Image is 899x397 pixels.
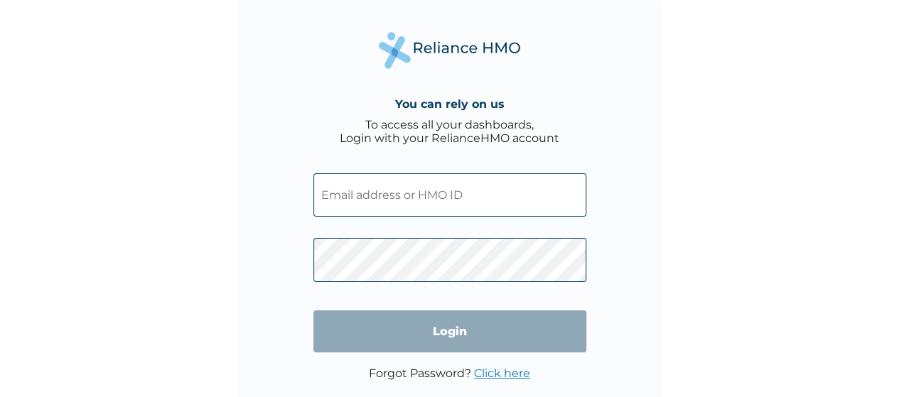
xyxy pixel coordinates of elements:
[313,310,586,352] input: Login
[395,97,505,111] h4: You can rely on us
[369,366,530,380] p: Forgot Password?
[379,32,521,68] img: Reliance Health's Logo
[474,366,530,380] a: Click here
[340,118,559,145] div: To access all your dashboards, Login with your RelianceHMO account
[313,173,586,217] input: Email address or HMO ID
